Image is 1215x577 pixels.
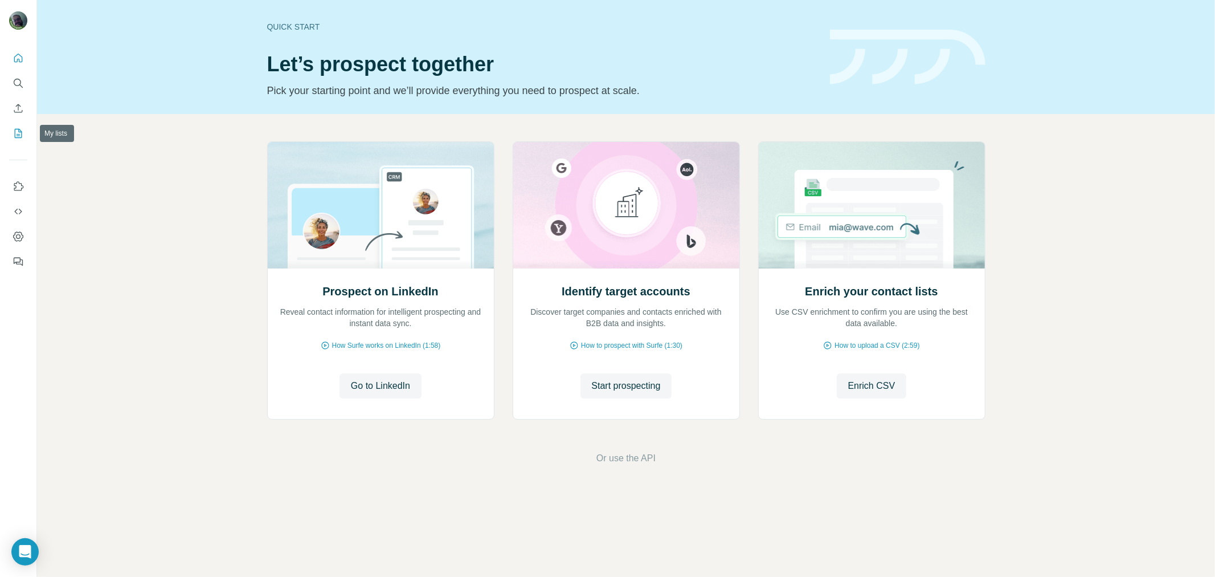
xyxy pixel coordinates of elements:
[9,48,27,68] button: Quick start
[9,176,27,197] button: Use Surfe on LinkedIn
[581,340,682,351] span: How to prospect with Surfe (1:30)
[834,340,919,351] span: How to upload a CSV (2:59)
[525,306,728,329] p: Discover target companies and contacts enriched with B2B data and insights.
[267,53,816,76] h1: Let’s prospect together
[9,98,27,119] button: Enrich CSV
[758,142,985,269] img: Enrich your contact lists
[513,142,740,269] img: Identify target accounts
[267,83,816,99] p: Pick your starting point and we’ll provide everything you need to prospect at scale.
[9,201,27,222] button: Use Surfe API
[596,452,656,465] button: Or use the API
[322,283,438,299] h2: Prospect on LinkedIn
[805,283,938,299] h2: Enrich your contact lists
[332,340,441,351] span: How Surfe works on LinkedIn (1:58)
[830,30,985,85] img: banner
[9,226,27,247] button: Dashboard
[770,306,973,329] p: Use CSV enrichment to confirm you are using the best data available.
[351,379,410,393] span: Go to LinkedIn
[580,373,672,399] button: Start prospecting
[9,11,27,30] img: Avatar
[837,373,907,399] button: Enrich CSV
[267,142,494,269] img: Prospect on LinkedIn
[9,123,27,144] button: My lists
[339,373,422,399] button: Go to LinkedIn
[267,21,816,32] div: Quick start
[279,306,482,329] p: Reveal contact information for intelligent prospecting and instant data sync.
[848,379,895,393] span: Enrich CSV
[592,379,661,393] span: Start prospecting
[11,538,39,566] div: Open Intercom Messenger
[562,283,690,299] h2: Identify target accounts
[9,73,27,94] button: Search
[9,251,27,272] button: Feedback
